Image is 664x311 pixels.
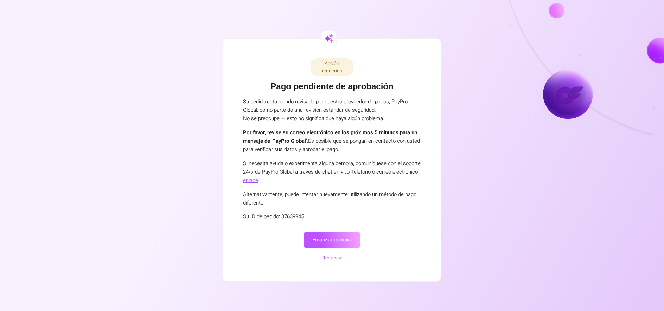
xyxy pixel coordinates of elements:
[243,213,421,221] div: Su ID de pedido: 37639945
[243,97,421,123] p: Su pedido está siendo revisado por nuestro proveedor de pagos, PayPro Global, como parte de una r...
[311,58,353,76] div: Acción requerida
[243,176,258,184] a: enlace
[243,190,421,207] p: Alternativamente, puede intentar nuevamente utilizando un método de pago diferente.
[320,254,344,262] button: Regresar
[243,159,421,184] p: Si necesita ayuda o experimenta alguna demora, comuníquese con el soporte 24/7 de PayPro Global a...
[243,129,417,145] strong: Por favor, revise su correo electrónico en los próximos 5 minutos para un mensaje de 'PayPro Glob...
[304,232,360,248] button: Finalizar compra
[243,82,421,92] h1: Pago pendiente de aprobación
[243,128,421,154] p: Es posible que se pongan en contacto con usted para verificar sus datos y aprobar el pago.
